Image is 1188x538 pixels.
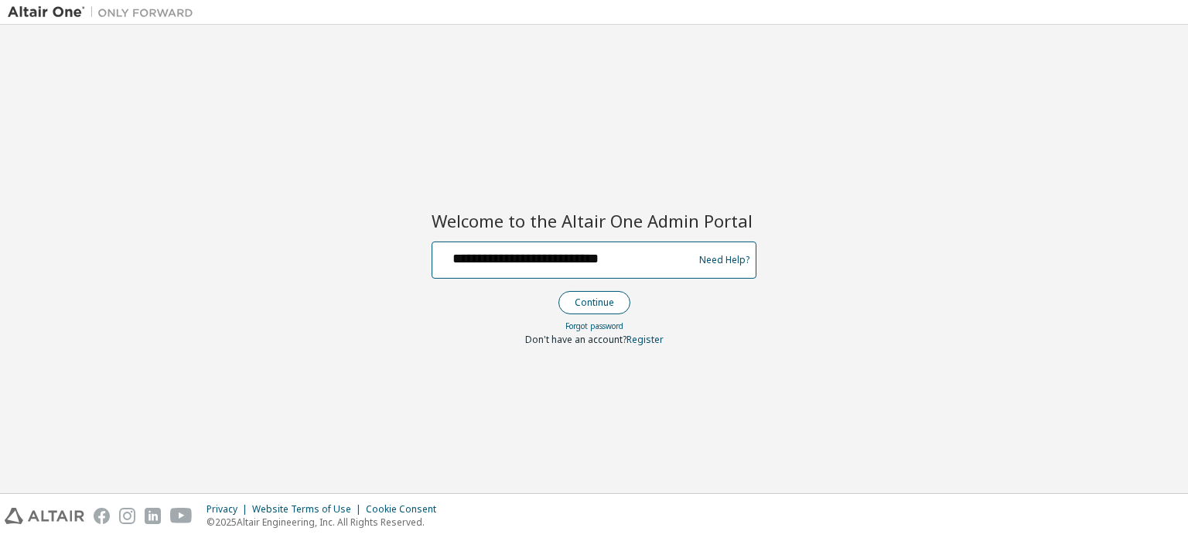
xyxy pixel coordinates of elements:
span: Don't have an account? [525,333,626,346]
img: Altair One [8,5,201,20]
button: Continue [558,291,630,314]
div: Privacy [207,503,252,516]
img: linkedin.svg [145,508,161,524]
img: instagram.svg [119,508,135,524]
a: Need Help? [699,259,749,260]
img: youtube.svg [170,508,193,524]
p: © 2025 Altair Engineering, Inc. All Rights Reserved. [207,516,445,529]
div: Cookie Consent [366,503,445,516]
a: Register [626,333,664,346]
h2: Welcome to the Altair One Admin Portal [432,210,756,231]
div: Website Terms of Use [252,503,366,516]
a: Forgot password [565,320,623,331]
img: facebook.svg [94,508,110,524]
img: altair_logo.svg [5,508,84,524]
